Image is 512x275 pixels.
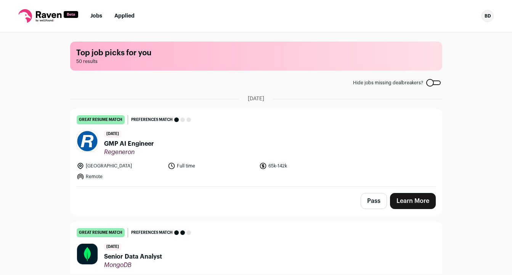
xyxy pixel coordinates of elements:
[259,162,346,170] li: 65k-142k
[104,261,162,269] span: MongoDB
[77,244,98,264] img: c5bf07b10918668e1a31cfea1b7e5a4b07ede11153f090b12a787418ee836f43.png
[77,173,164,180] li: Remote
[104,130,121,138] span: [DATE]
[482,10,494,22] button: Open dropdown
[168,162,255,170] li: Full time
[71,109,442,187] a: great resume match Preferences match [DATE] GMP AI Engineer Regeneron [GEOGRAPHIC_DATA] Full time...
[248,95,264,103] span: [DATE]
[76,58,436,64] span: 50 results
[104,252,162,261] span: Senior Data Analyst
[104,148,154,156] span: Regeneron
[390,193,436,209] a: Learn More
[77,131,98,151] img: 69239632ee54cadd38a23bf520e47d89e9cf2e9358a7c5cd1b46a32eb40ba464.jpg
[114,13,135,19] a: Applied
[77,115,125,124] div: great resume match
[77,162,164,170] li: [GEOGRAPHIC_DATA]
[353,80,423,86] span: Hide jobs missing dealbreakers?
[90,13,102,19] a: Jobs
[361,193,387,209] button: Pass
[76,48,436,58] h1: Top job picks for you
[482,10,494,22] div: BD
[77,228,125,237] div: great resume match
[104,243,121,251] span: [DATE]
[131,229,173,236] span: Preferences match
[131,116,173,124] span: Preferences match
[104,139,154,148] span: GMP AI Engineer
